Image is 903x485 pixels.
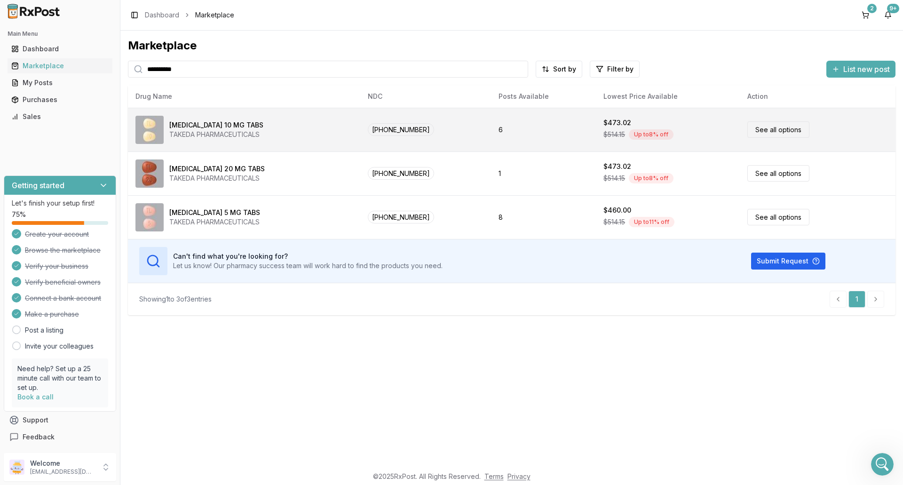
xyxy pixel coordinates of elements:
div: If we submit them together the [MEDICAL_DATA] will get free ground shipping did you want me to wa... [15,107,147,135]
span: Browse the marketplace [25,246,101,255]
div: no go for it [137,154,173,163]
div: I submitted both for you! [8,219,105,239]
button: Dashboard [4,41,116,56]
div: JEFFREY says… [8,191,181,219]
a: Privacy [507,472,531,480]
img: Trintellix 5 MG TABS [135,203,164,231]
div: Marketplace [11,61,109,71]
button: List new post [826,61,895,78]
div: $473.02 [603,118,631,127]
td: 1 [491,151,596,195]
div: Purchases [11,95,109,104]
p: [EMAIL_ADDRESS][DOMAIN_NAME] [30,468,95,476]
div: 9+ [887,4,899,13]
div: Sales [11,112,109,121]
th: Lowest Price Available [596,85,739,108]
span: [PHONE_NUMBER] [368,211,434,223]
img: Profile image for Manuel [27,5,42,20]
span: 75 % [12,210,26,219]
th: Posts Available [491,85,596,108]
div: Up to 8 % off [629,129,673,140]
button: Feedback [4,429,116,445]
div: [MEDICAL_DATA] 5 MG TABS [169,208,260,217]
a: 1 [848,291,865,308]
button: Upload attachment [45,308,52,316]
div: Manuel says… [8,219,181,247]
button: go back [6,4,24,22]
div: Up to 8 % off [629,173,673,183]
button: My Posts [4,75,116,90]
div: no go for it [129,148,181,169]
span: $514.15 [603,130,625,139]
p: Need help? Set up a 25 minute call with our team to set up. [17,364,103,392]
a: Terms [484,472,504,480]
span: Feedback [23,432,55,442]
div: $473.02 [603,162,631,171]
div: thank you [140,175,173,184]
th: NDC [360,85,491,108]
div: $460.00 [603,206,631,215]
span: Verify beneficial owners [25,278,101,287]
th: Action [740,85,895,108]
div: i will just let her kknow its ordered [60,197,173,206]
button: Marketplace [4,58,116,73]
td: 8 [491,195,596,239]
a: Post a listing [25,326,63,335]
h3: Getting started [12,180,64,191]
div: JEFFREY says… [8,275,181,322]
iframe: Intercom live chat [871,453,894,476]
div: My Posts [11,78,109,87]
div: Manuel says… [8,102,181,148]
div: JEFFREY says… [8,46,181,101]
a: Dashboard [145,10,179,20]
div: Thank you [139,253,173,262]
button: Support [4,412,116,429]
div: Marketplace [128,38,895,53]
div: I submitted both for you! [15,224,97,234]
a: See all options [747,165,809,182]
nav: pagination [830,291,884,308]
p: Let's finish your setup first! [12,199,108,208]
span: Verify your business [25,262,88,271]
button: Sales [4,109,116,124]
span: List new post [843,64,890,75]
button: Send a message… [161,304,176,319]
button: Home [164,4,182,22]
button: Submit Request [751,253,825,270]
a: My Posts [8,74,112,91]
a: See all options [747,121,809,138]
a: See all options [747,209,809,225]
div: TAKEDA PHARMACEUTICALS [169,217,260,227]
img: Trintellix 10 MG TABS [135,116,164,144]
div: JEFFREY says… [8,148,181,170]
span: $514.15 [603,174,625,183]
a: Sales [8,108,112,125]
span: $514.15 [603,217,625,227]
div: TAKEDA PHARMACEUTICALS [169,174,265,183]
button: Sort by [536,61,582,78]
span: Make a purchase [25,310,79,319]
div: Dashboard [11,44,109,54]
div: JEFFREY says… [8,169,181,191]
h1: [PERSON_NAME] [46,5,107,12]
textarea: Message… [8,288,180,304]
a: List new post [826,65,895,75]
div: i will just let her kknow its ordered [52,191,181,212]
div: [MEDICAL_DATA] 10 MG TABS [169,120,263,130]
p: Welcome [30,459,95,468]
span: Filter by [607,64,634,74]
p: Let us know! Our pharmacy success team will work hard to find the products you need. [173,261,443,270]
span: Marketplace [195,10,234,20]
nav: breadcrumb [145,10,234,20]
span: [PHONE_NUMBER] [368,123,434,136]
div: Thank you [131,247,181,268]
div: We will take the [MEDICAL_DATA] 0.25 please and I will have [PERSON_NAME] get back to you on the ... [41,51,173,88]
span: Connect a bank account [25,294,101,303]
a: Purchases [8,91,112,108]
button: 2 [858,8,873,23]
div: thank you [133,169,181,190]
div: TAKEDA PHARMACEUTICALS [169,130,263,139]
button: Purchases [4,92,116,107]
button: Gif picker [30,308,37,316]
div: We will take the [MEDICAL_DATA] 0.25 please and I will have [PERSON_NAME] get back to you on the ... [34,46,181,94]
